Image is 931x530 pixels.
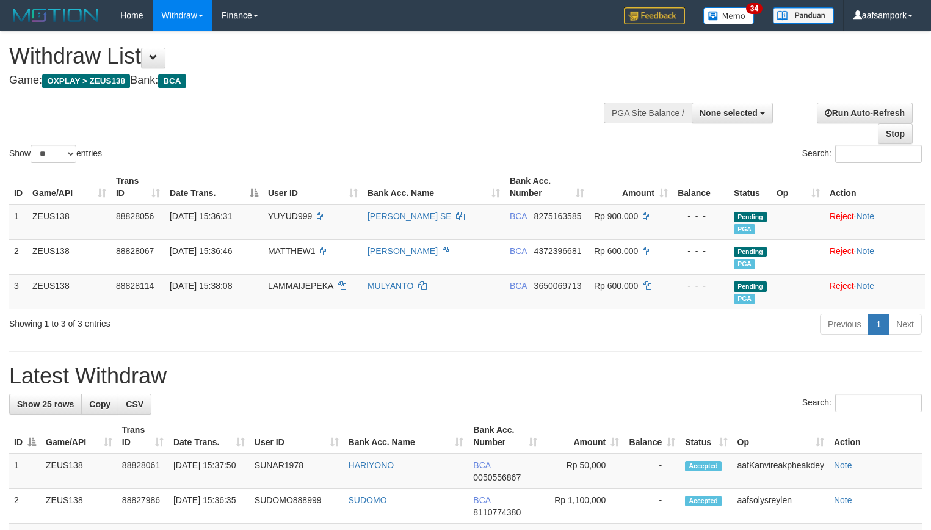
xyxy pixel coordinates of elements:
span: BCA [510,281,527,291]
th: Balance: activate to sort column ascending [624,419,680,454]
span: Pending [734,281,767,292]
td: aafKanvireakpheakdey [733,454,829,489]
th: Balance [673,170,729,205]
th: Op: activate to sort column ascending [733,419,829,454]
a: [PERSON_NAME] SE [368,211,452,221]
span: BCA [510,211,527,221]
a: CSV [118,394,151,415]
span: OXPLAY > ZEUS138 [42,74,130,88]
span: BCA [510,246,527,256]
a: 1 [868,314,889,335]
span: Copy 8110774380 to clipboard [473,507,521,517]
th: Bank Acc. Number: activate to sort column ascending [468,419,542,454]
div: Showing 1 to 3 of 3 entries [9,313,379,330]
span: Marked by aafsolysreylen [734,224,755,234]
th: Action [829,419,922,454]
th: ID [9,170,27,205]
a: Reject [830,281,854,291]
span: BCA [158,74,186,88]
td: · [825,274,925,309]
td: Rp 50,000 [542,454,624,489]
span: BCA [473,495,490,505]
span: Marked by aafsolysreylen [734,259,755,269]
span: 88828067 [116,246,154,256]
a: Note [856,281,874,291]
th: ID: activate to sort column descending [9,419,41,454]
span: Pending [734,212,767,222]
th: Date Trans.: activate to sort column ascending [168,419,250,454]
h1: Withdraw List [9,44,609,68]
span: 88828056 [116,211,154,221]
div: - - - [678,210,724,222]
label: Show entries [9,145,102,163]
span: Copy 3650069713 to clipboard [534,281,582,291]
a: Previous [820,314,869,335]
a: MULYANTO [368,281,413,291]
a: HARIYONO [349,460,394,470]
th: Op: activate to sort column ascending [772,170,825,205]
span: Accepted [685,461,722,471]
th: Status [729,170,772,205]
th: Game/API: activate to sort column ascending [41,419,117,454]
span: [DATE] 15:36:46 [170,246,232,256]
select: Showentries [31,145,76,163]
a: Stop [878,123,913,144]
span: Copy 4372396681 to clipboard [534,246,582,256]
th: Game/API: activate to sort column ascending [27,170,111,205]
a: Show 25 rows [9,394,82,415]
th: User ID: activate to sort column ascending [263,170,363,205]
span: 88828114 [116,281,154,291]
img: Feedback.jpg [624,7,685,24]
input: Search: [835,394,922,412]
span: CSV [126,399,143,409]
td: ZEUS138 [27,205,111,240]
a: Reject [830,246,854,256]
img: panduan.png [773,7,834,24]
input: Search: [835,145,922,163]
span: Rp 600.000 [594,246,638,256]
td: 1 [9,454,41,489]
th: Trans ID: activate to sort column ascending [111,170,165,205]
td: [DATE] 15:37:50 [168,454,250,489]
th: Bank Acc. Name: activate to sort column ascending [363,170,505,205]
a: Note [856,246,874,256]
span: YUYUD999 [268,211,312,221]
label: Search: [802,394,922,412]
a: SUDOMO [349,495,387,505]
img: Button%20Memo.svg [703,7,755,24]
th: Status: activate to sort column ascending [680,419,732,454]
span: Copy [89,399,110,409]
a: Reject [830,211,854,221]
button: None selected [692,103,773,123]
th: User ID: activate to sort column ascending [250,419,344,454]
td: Rp 1,100,000 [542,489,624,524]
a: Copy [81,394,118,415]
th: Amount: activate to sort column ascending [542,419,624,454]
span: Rp 900.000 [594,211,638,221]
span: LAMMAIJEPEKA [268,281,333,291]
td: ZEUS138 [27,239,111,274]
span: Show 25 rows [17,399,74,409]
td: · [825,239,925,274]
td: ZEUS138 [27,274,111,309]
td: ZEUS138 [41,489,117,524]
td: 2 [9,239,27,274]
td: [DATE] 15:36:35 [168,489,250,524]
span: Rp 600.000 [594,281,638,291]
td: ZEUS138 [41,454,117,489]
a: Run Auto-Refresh [817,103,913,123]
a: Note [834,460,852,470]
td: 88828061 [117,454,168,489]
span: MATTHEW1 [268,246,316,256]
th: Bank Acc. Name: activate to sort column ascending [344,419,469,454]
td: · [825,205,925,240]
td: 3 [9,274,27,309]
a: Next [888,314,922,335]
th: Trans ID: activate to sort column ascending [117,419,168,454]
span: Marked by aafsolysreylen [734,294,755,304]
td: - [624,489,680,524]
th: Action [825,170,925,205]
span: None selected [700,108,758,118]
a: Note [856,211,874,221]
td: SUNAR1978 [250,454,344,489]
